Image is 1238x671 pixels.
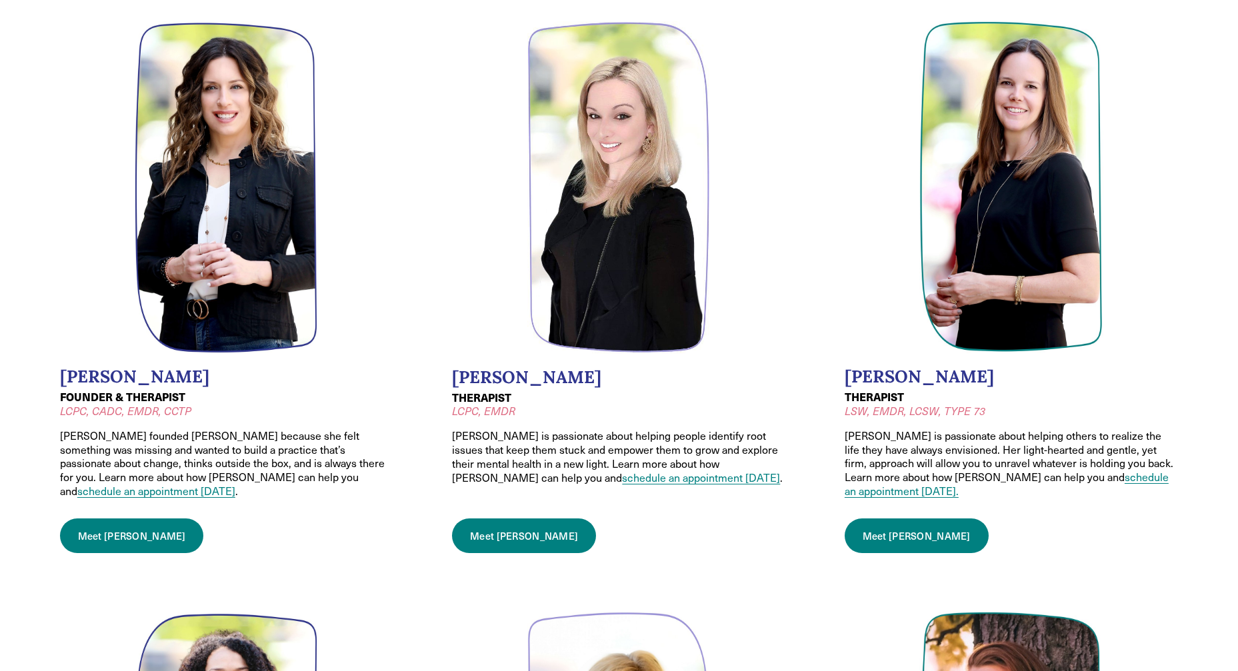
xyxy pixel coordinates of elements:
[452,404,515,418] em: LCPC, EMDR
[77,484,235,498] a: schedule an appointment [DATE]
[845,518,989,553] a: Meet [PERSON_NAME]
[845,404,985,418] em: LSW, EMDR, LCSW, TYPE 73
[845,389,904,404] strong: THERAPIST
[452,367,785,388] h2: [PERSON_NAME]
[919,21,1103,353] img: Headshot of Jodi Kautz, LSW, EMDR, TYPE 73, LCSW. Jodi is a therapist at Ivy Lane Counseling.
[527,21,711,354] img: Headshot of Jessica Wilkiel, LCPC, EMDR. Meghan is a therapist at Ivy Lane Counseling.
[845,470,1169,498] a: schedule an appointment [DATE].
[60,518,204,553] a: Meet [PERSON_NAME]
[452,390,511,405] strong: THERAPIST
[60,389,185,404] strong: FOUNDER & THERAPIST
[60,366,393,387] h2: [PERSON_NAME]
[622,470,780,484] a: schedule an appointment [DATE]
[60,429,393,498] p: [PERSON_NAME] founded [PERSON_NAME] because she felt something was missing and wanted to build a ...
[452,429,785,484] p: [PERSON_NAME] is passionate about helping people identify root issues that keep them stuck and em...
[60,404,191,418] em: LCPC, CADC, EMDR, CCTP
[845,429,1178,498] p: [PERSON_NAME] is passionate about helping others to realize the life they have always envisioned....
[135,21,318,353] img: Headshot of Wendy Pawelski, LCPC, CADC, EMDR, CCTP. Wendy is a founder oft Ivy Lane Counseling
[845,366,1178,387] h2: [PERSON_NAME]
[452,518,596,553] a: Meet [PERSON_NAME]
